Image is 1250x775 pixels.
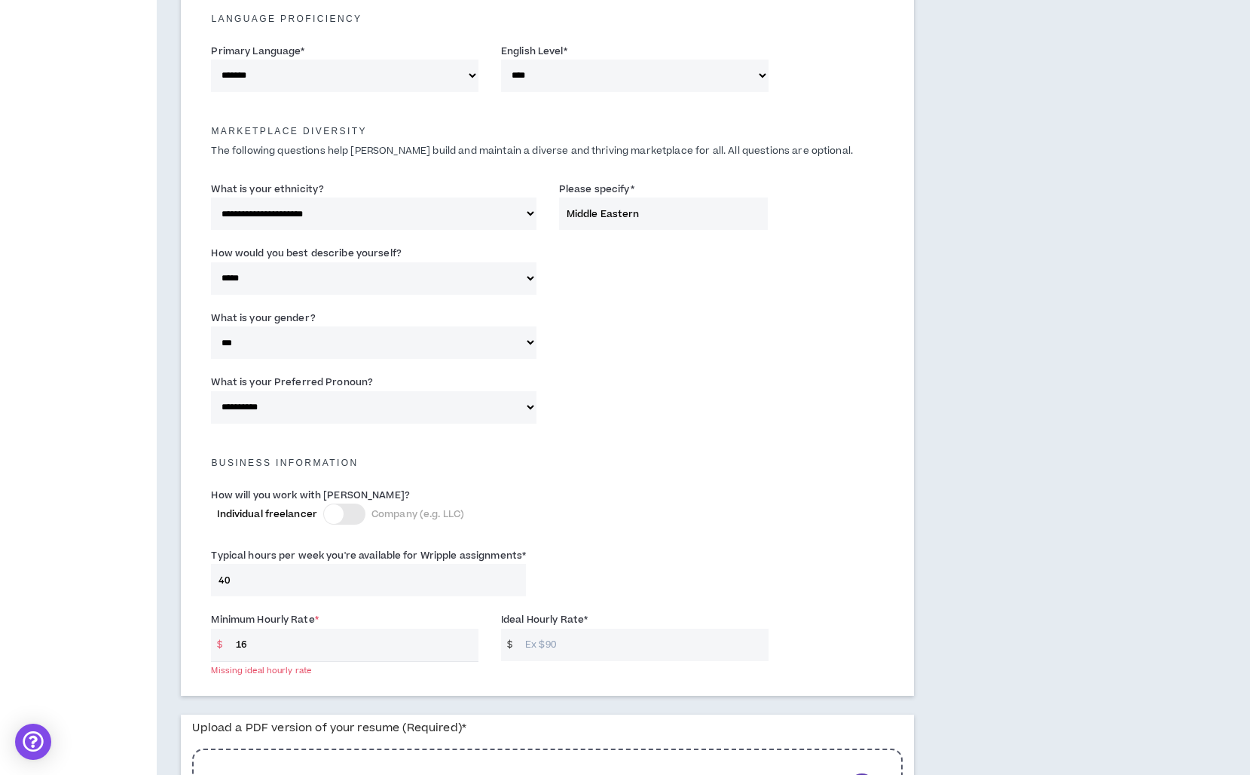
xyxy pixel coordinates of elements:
label: Minimum Hourly Rate [211,608,318,632]
span: Company (e.g. LLC) [371,507,464,521]
label: Please specify [559,177,634,201]
input: Ex $75 [228,629,478,661]
span: $ [211,629,228,661]
label: What is your Preferred Pronoun? [211,370,373,394]
span: $ [501,629,518,661]
span: Individual freelancer [217,507,317,521]
label: Upload a PDF version of your resume (Required) [192,715,466,741]
input: Specify here [559,198,769,230]
input: Ex $90 [518,629,768,661]
label: How would you best describe yourself? [211,241,401,265]
label: Typical hours per week you're available for Wripple assignments [211,544,526,568]
div: Missing ideal hourly rate [211,665,478,676]
h5: Business Information [200,458,895,468]
label: What is your gender? [211,306,315,330]
label: What is your ethnicity? [211,177,324,201]
h5: Marketplace Diversity [200,126,895,136]
label: Primary Language [211,39,304,63]
p: The following questions help [PERSON_NAME] build and maintain a diverse and thriving marketplace ... [200,144,895,158]
label: English Level [501,39,567,63]
label: Ideal Hourly Rate [501,608,588,632]
label: How will you work with [PERSON_NAME]? [211,483,409,507]
h5: Language Proficiency [200,14,895,24]
div: Open Intercom Messenger [15,724,51,760]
